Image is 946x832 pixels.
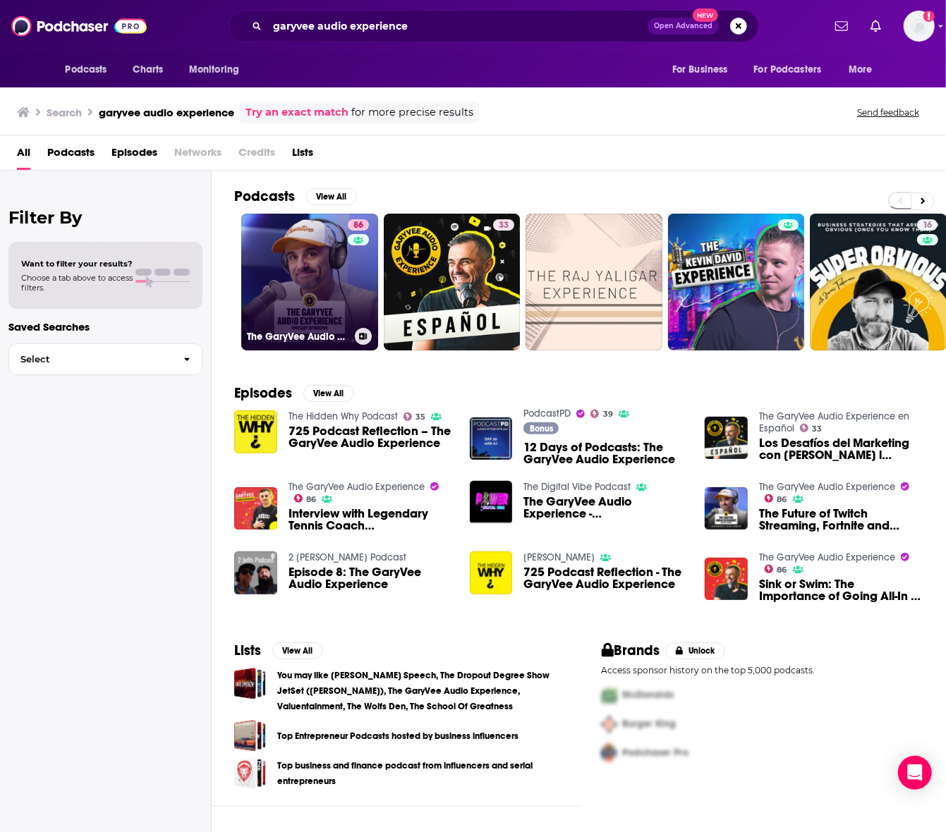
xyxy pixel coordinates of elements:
[289,551,406,563] a: 2 Jeffs Podcast
[765,565,787,573] a: 86
[904,11,935,42] span: Logged in as Goodboy8
[596,710,623,739] img: Second Pro Logo
[602,642,660,659] h2: Brands
[133,60,164,80] span: Charts
[745,56,842,83] button: open menu
[759,578,923,602] a: Sink or Swim: The Importance of Going All-In | GaryVee Audio Experience with Matt Higgins!
[234,757,266,789] a: Top business and finance podcast from influencers and serial entrepreneurs
[777,567,787,573] span: 86
[665,642,725,659] button: Unlock
[234,188,295,205] h2: Podcasts
[853,106,923,118] button: Send feedback
[21,259,133,269] span: Want to filter your results?
[234,551,277,594] img: Episode 8: The GaryVee Audio Experience
[56,56,126,83] button: open menu
[11,13,147,39] img: Podchaser - Follow, Share and Rate Podcasts
[662,56,746,83] button: open menu
[8,343,202,375] button: Select
[416,414,425,420] span: 35
[470,551,513,594] img: 725 Podcast Reflection - The GaryVee Audio Experience
[705,487,748,530] img: The Future of Twitch Streaming, Fortnite and Entertainment w/ Clix | The GaryVee Audio Experience
[267,15,648,37] input: Search podcasts, credits, & more...
[47,141,95,170] a: Podcasts
[234,410,277,453] img: 725 Podcast Reflection – The GaryVee Audio Experience
[277,668,557,714] a: You may like [PERSON_NAME] Speech, The Dropout Degree Show JetSet ([PERSON_NAME]), The GaryVee Au...
[523,496,688,520] a: The GaryVee Audio Experience - Gary Vaynerchuk, #askgaryvee
[759,551,895,563] a: The GaryVee Audio Experience
[839,56,890,83] button: open menu
[705,558,748,601] img: Sink or Swim: The Importance of Going All-In | GaryVee Audio Experience with Matt Higgins!
[353,219,363,233] span: 86
[234,720,266,752] a: Top Entrepreneur Podcasts hosted by business influencers
[623,747,689,759] span: Podchaser Pro
[99,106,234,119] h3: garyvee audio experience
[238,141,275,170] span: Credits
[277,758,557,789] a: Top business and finance podcast from influencers and serial entrepreneurs
[765,494,787,503] a: 86
[493,219,514,231] a: 33
[813,426,823,432] span: 33
[241,214,378,350] a: 86The GaryVee Audio Experience
[759,437,923,461] span: Los Desafíos del Marketing con [PERSON_NAME] l GaryVee Audio Experience
[8,207,202,228] h2: Filter By
[8,320,202,334] p: Saved Searches
[124,56,172,83] a: Charts
[523,408,571,420] a: PodcastPD
[602,665,924,675] p: Access sponsor history on the top 5,000 podcasts.
[66,60,107,80] span: Podcasts
[234,384,354,402] a: EpisodesView All
[759,578,923,602] span: Sink or Swim: The Importance of Going All-In | GaryVee Audio Experience with [PERSON_NAME]!
[348,219,369,231] a: 86
[272,642,323,659] button: View All
[923,219,932,233] span: 16
[404,412,426,421] a: 35
[470,417,513,460] img: 12 Days of Podcasts: The GaryVee Audio Experience
[9,355,172,364] span: Select
[111,141,157,170] a: Episodes
[830,14,854,38] a: Show notifications dropdown
[306,188,357,205] button: View All
[234,384,292,402] h2: Episodes
[800,424,823,432] a: 33
[289,481,425,493] a: The GaryVee Audio Experience
[470,481,513,524] a: The GaryVee Audio Experience - Gary Vaynerchuk, #askgaryvee
[648,18,719,35] button: Open AdvancedNew
[294,494,317,503] a: 86
[234,668,266,699] a: You may like Tate Speech, The Dropout Degree Show JetSet (Josh King Madrid), The GaryVee Audio Ex...
[705,417,748,460] img: Los Desafíos del Marketing con Jenny Wall l GaryVee Audio Experience
[289,425,453,449] a: 725 Podcast Reflection – The GaryVee Audio Experience
[865,14,887,38] a: Show notifications dropdown
[623,718,677,730] span: Burger King
[289,508,453,532] a: Interview with Legendary Tennis Coach Patrick Mouratoglou | GaryVee Audio Experience
[849,60,873,80] span: More
[523,566,688,590] a: 725 Podcast Reflection - The GaryVee Audio Experience
[289,508,453,532] span: Interview with Legendary Tennis Coach [PERSON_NAME] | GaryVee Audio Experience
[292,141,313,170] span: Lists
[245,104,348,121] a: Try an exact match
[277,728,519,744] a: Top Entrepreneur Podcasts hosted by business influencers
[247,331,349,343] h3: The GaryVee Audio Experience
[47,106,82,119] h3: Search
[179,56,257,83] button: open menu
[623,690,674,702] span: McDonalds
[234,642,261,659] h2: Lists
[234,188,357,205] a: PodcastsView All
[289,566,453,590] a: Episode 8: The GaryVee Audio Experience
[672,60,728,80] span: For Business
[693,8,718,22] span: New
[234,642,323,659] a: ListsView All
[229,10,759,42] div: Search podcasts, credits, & more...
[759,481,895,493] a: The GaryVee Audio Experience
[596,739,623,768] img: Third Pro Logo
[904,11,935,42] button: Show profile menu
